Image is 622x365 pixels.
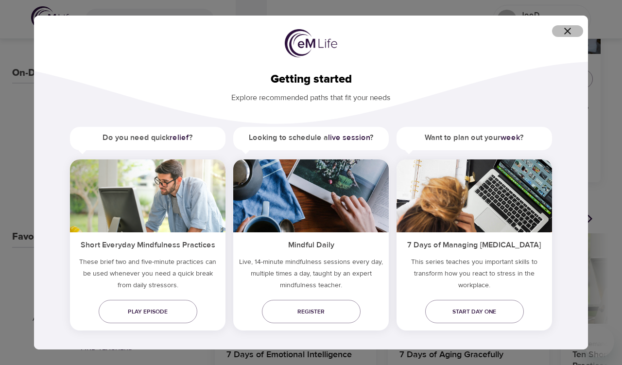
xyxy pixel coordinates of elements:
h5: Looking to schedule a ? [233,127,389,149]
h5: Short Everyday Mindfulness Practices [70,232,225,256]
span: Play episode [106,307,190,317]
h5: These brief two and five-minute practices can be used whenever you need a quick break from daily ... [70,256,225,295]
a: live session [328,133,370,142]
span: Register [270,307,353,317]
h5: 7 Days of Managing [MEDICAL_DATA] [397,232,552,256]
h2: Getting started [50,72,572,87]
a: Register [262,300,361,323]
a: Play episode [99,300,197,323]
a: week [501,133,520,142]
h5: Do you need quick ? [70,127,225,149]
p: Live, 14-minute mindfulness sessions every day, multiple times a day, taught by an expert mindful... [233,256,389,295]
img: ims [70,159,225,232]
p: Explore recommended paths that fit your needs [50,87,572,104]
img: ims [233,159,389,232]
p: This series teaches you important skills to transform how you react to stress in the workplace. [397,256,552,295]
img: logo [285,29,337,57]
h5: Mindful Daily [233,232,389,256]
a: Start day one [425,300,524,323]
a: relief [170,133,189,142]
h5: Want to plan out your ? [397,127,552,149]
img: ims [397,159,552,232]
span: Start day one [433,307,516,317]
